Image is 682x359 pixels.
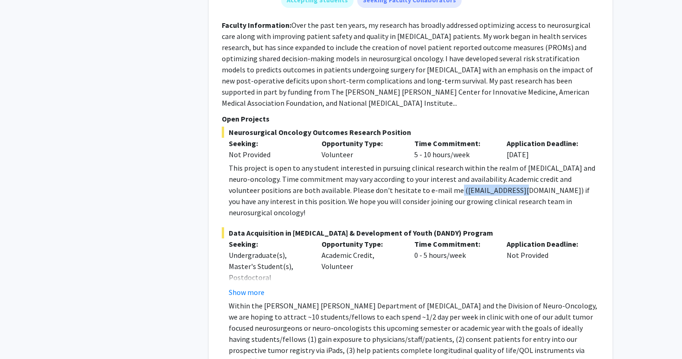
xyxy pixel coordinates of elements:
p: Open Projects [222,113,599,124]
p: Seeking: [229,238,308,250]
iframe: Chat [7,317,39,352]
div: [DATE] [500,138,592,160]
fg-read-more: Over the past ten years, my research has broadly addressed optimizing access to neurosurgical car... [222,20,593,108]
b: Faculty Information: [222,20,291,30]
button: Show more [229,287,264,298]
div: Undergraduate(s), Master's Student(s), Postdoctoral Researcher(s) / Research Staff, Medical Resid... [229,250,308,327]
div: 0 - 5 hours/week [407,238,500,298]
div: 5 - 10 hours/week [407,138,500,160]
div: Academic Credit, Volunteer [315,238,407,298]
p: Time Commitment: [414,238,493,250]
p: Time Commitment: [414,138,493,149]
div: This project is open to any student interested in pursuing clinical research within the realm of ... [229,162,599,218]
div: Not Provided [500,238,592,298]
div: Not Provided [229,149,308,160]
p: Application Deadline: [507,138,585,149]
div: Volunteer [315,138,407,160]
span: Neurosurgical Oncology Outcomes Research Position [222,127,599,138]
span: Data Acquisition in [MEDICAL_DATA] & Development of Youth (DANDY) Program [222,227,599,238]
p: Opportunity Type: [322,138,400,149]
p: Application Deadline: [507,238,585,250]
p: Seeking: [229,138,308,149]
p: Opportunity Type: [322,238,400,250]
